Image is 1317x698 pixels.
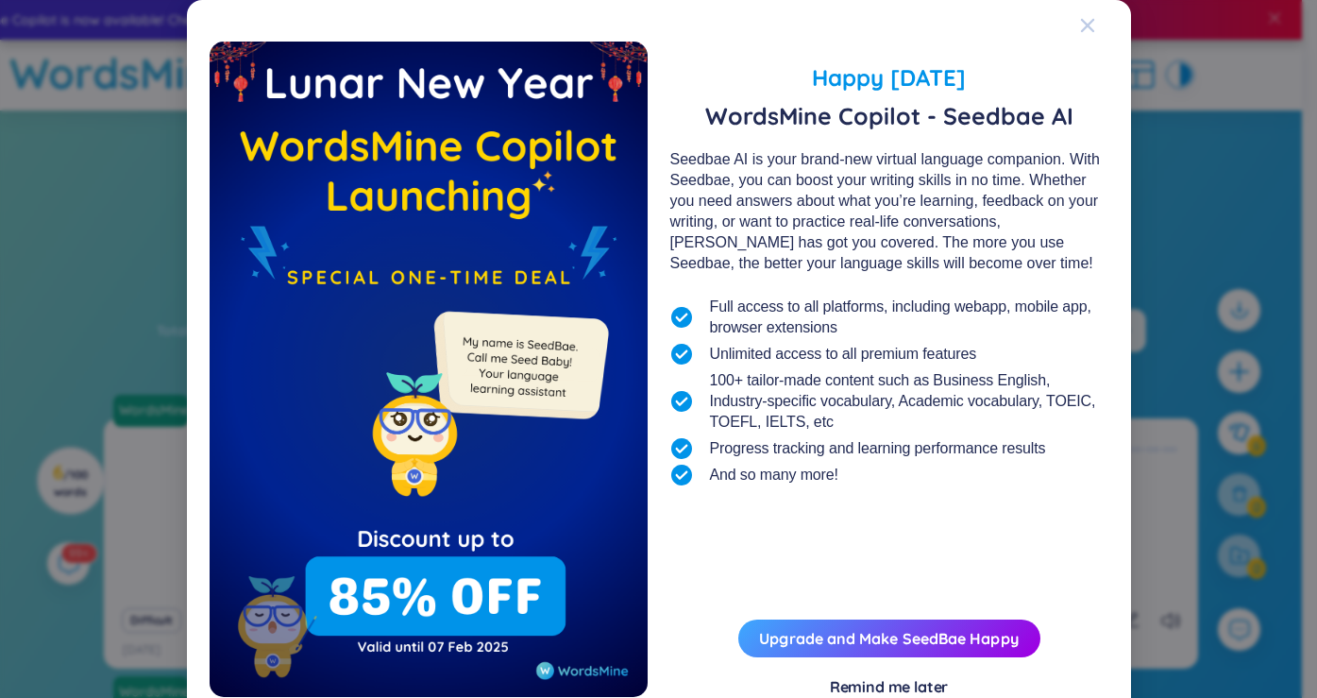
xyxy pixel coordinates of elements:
[670,60,1108,94] span: Happy [DATE]
[710,465,838,485] span: And so many more!
[738,620,1040,657] button: Upgrade and Make SeedBae Happy
[710,438,1046,459] span: Progress tracking and learning performance results
[210,42,648,697] img: wmFlashDealEmpty.967f2bab.png
[710,297,1108,338] span: Full access to all platforms, including webapp, mobile app, browser extensions
[759,629,1018,648] a: Upgrade and Make SeedBae Happy
[710,344,977,365] span: Unlimited access to all premium features
[425,273,613,461] img: minionSeedbaeMessage.35ffe99e.png
[710,370,1108,433] span: 100+ tailor-made content such as Business English, Industry-specific vocabulary, Academic vocabul...
[670,149,1108,274] div: Seedbae AI is your brand-new virtual language companion. With Seedbae, you can boost your writing...
[670,102,1108,130] span: WordsMine Copilot - Seedbae AI
[830,676,949,697] div: Remind me later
